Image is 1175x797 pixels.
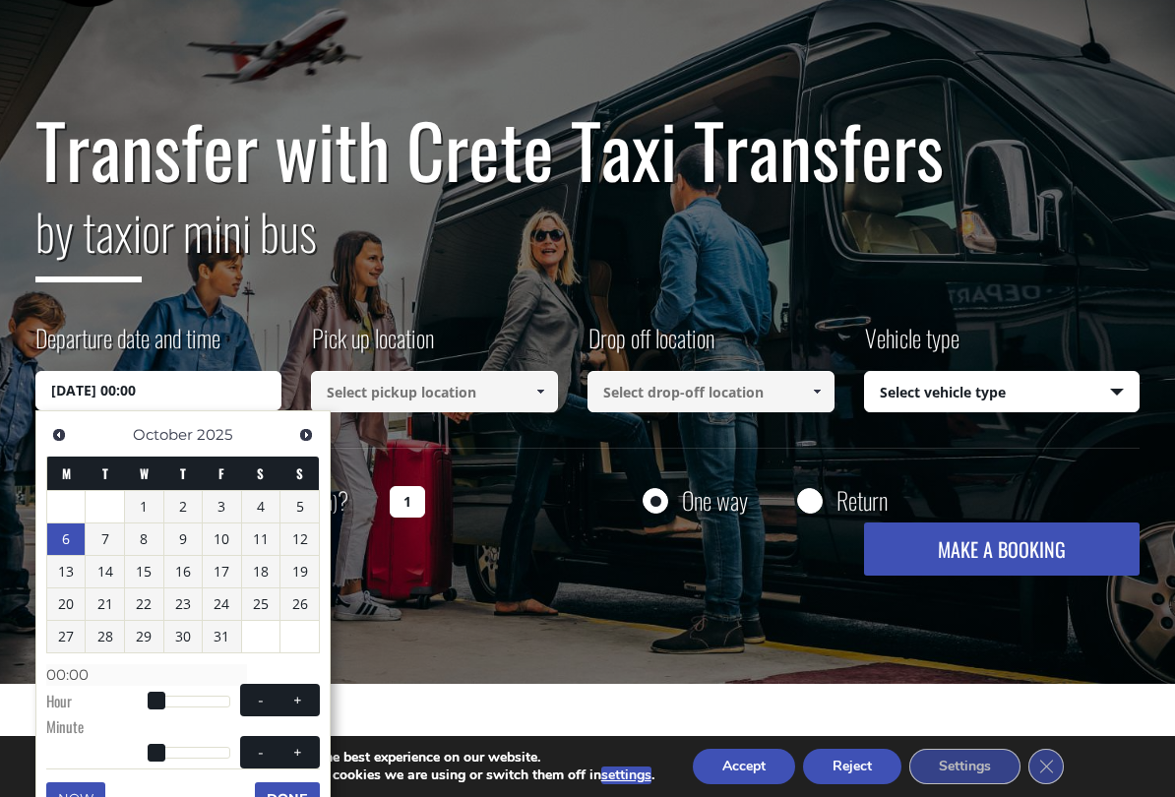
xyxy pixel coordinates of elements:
[180,463,186,483] span: Thursday
[682,488,748,513] label: One way
[86,523,124,555] a: 7
[803,749,901,784] button: Reject
[311,371,558,412] input: Select pickup location
[46,421,73,448] a: Previous
[280,556,319,587] a: 19
[133,425,193,444] span: October
[164,556,203,587] a: 16
[864,321,959,371] label: Vehicle type
[800,371,833,412] a: Show All Items
[47,556,86,587] a: 13
[164,523,203,555] a: 9
[243,743,278,762] button: -
[1028,749,1064,784] button: Close GDPR Cookie Banner
[203,556,241,587] a: 17
[279,743,315,762] button: +
[524,371,556,412] a: Show All Items
[280,588,319,620] a: 26
[242,588,280,620] a: 25
[298,427,314,443] span: Next
[218,463,224,483] span: Friday
[86,588,124,620] a: 21
[164,588,203,620] a: 23
[86,621,124,652] a: 28
[242,491,280,522] a: 4
[864,522,1141,576] button: MAKE A BOOKING
[203,523,241,555] a: 10
[164,621,203,652] a: 30
[35,194,142,282] span: by taxi
[107,766,654,784] p: You can find out more about which cookies we are using or switch them off in .
[601,766,651,784] button: settings
[107,749,654,766] p: We are using cookies to give you the best experience on our website.
[865,372,1140,413] span: Select vehicle type
[693,749,795,784] button: Accept
[203,621,241,652] a: 31
[46,716,155,742] dt: Minute
[587,321,714,371] label: Drop off location
[293,421,320,448] a: Next
[35,191,1140,297] h2: or mini bus
[140,463,149,483] span: Wednesday
[35,321,220,371] label: Departure date and time
[909,749,1020,784] button: Settings
[311,321,434,371] label: Pick up location
[243,691,278,709] button: -
[203,491,241,522] a: 3
[102,463,108,483] span: Tuesday
[125,621,163,652] a: 29
[51,427,67,443] span: Previous
[46,691,155,716] dt: Hour
[242,556,280,587] a: 18
[257,463,264,483] span: Saturday
[35,108,1140,191] h1: Transfer with Crete Taxi Transfers
[587,371,835,412] input: Select drop-off location
[197,425,232,444] span: 2025
[125,491,163,522] a: 1
[47,523,86,555] a: 6
[280,523,319,555] a: 12
[125,556,163,587] a: 15
[836,488,888,513] label: Return
[62,463,71,483] span: Monday
[125,588,163,620] a: 22
[296,463,303,483] span: Sunday
[280,491,319,522] a: 5
[279,691,315,709] button: +
[47,621,86,652] a: 27
[86,556,124,587] a: 14
[125,523,163,555] a: 8
[164,491,203,522] a: 2
[203,588,241,620] a: 24
[47,588,86,620] a: 20
[242,523,280,555] a: 11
